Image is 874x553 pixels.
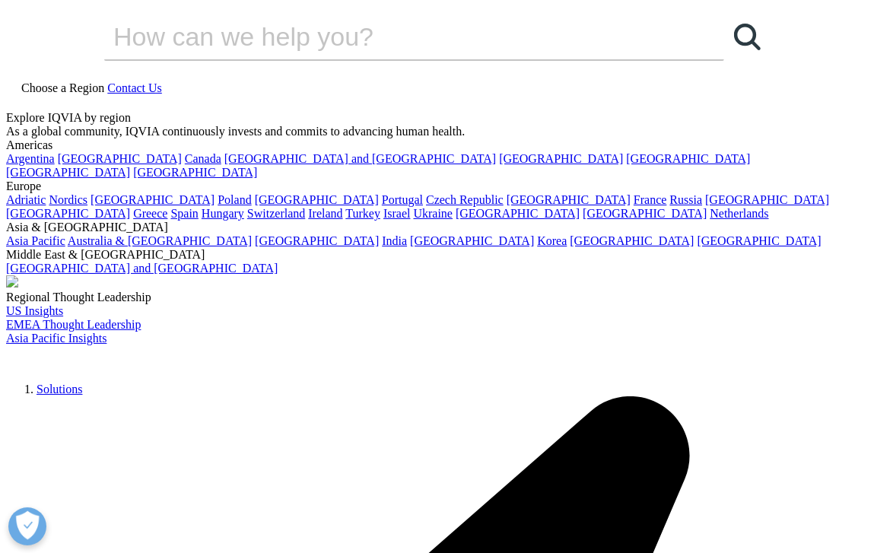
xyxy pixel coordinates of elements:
[634,193,667,206] a: France
[382,193,423,206] a: Portugal
[698,234,822,247] a: [GEOGRAPHIC_DATA]
[6,166,130,179] a: [GEOGRAPHIC_DATA]
[382,234,407,247] a: India
[6,234,65,247] a: Asia Pacific
[507,193,631,206] a: [GEOGRAPHIC_DATA]
[499,152,623,165] a: [GEOGRAPHIC_DATA]
[308,207,342,220] a: Ireland
[6,345,128,367] img: IQVIA Healthcare Information Technology and Pharma Clinical Research Company
[68,234,252,247] a: Australia & [GEOGRAPHIC_DATA]
[133,207,167,220] a: Greece
[383,207,411,220] a: Israel
[570,234,694,247] a: [GEOGRAPHIC_DATA]
[133,166,257,179] a: [GEOGRAPHIC_DATA]
[6,138,868,152] div: Americas
[21,81,104,94] span: Choose a Region
[6,304,63,317] a: US Insights
[6,152,55,165] a: Argentina
[426,193,504,206] a: Czech Republic
[724,14,770,59] a: Search
[224,152,496,165] a: [GEOGRAPHIC_DATA] and [GEOGRAPHIC_DATA]
[414,207,453,220] a: Ukraine
[91,193,215,206] a: [GEOGRAPHIC_DATA]
[6,111,868,125] div: Explore IQVIA by region
[705,193,829,206] a: [GEOGRAPHIC_DATA]
[104,14,681,59] input: Search
[583,207,707,220] a: [GEOGRAPHIC_DATA]
[6,318,141,331] a: EMEA Thought Leadership
[6,262,278,275] a: [GEOGRAPHIC_DATA] and [GEOGRAPHIC_DATA]
[710,207,768,220] a: Netherlands
[6,248,868,262] div: Middle East & [GEOGRAPHIC_DATA]
[626,152,750,165] a: [GEOGRAPHIC_DATA]
[410,234,534,247] a: [GEOGRAPHIC_DATA]
[255,193,379,206] a: [GEOGRAPHIC_DATA]
[185,152,221,165] a: Canada
[6,125,868,138] div: As a global community, IQVIA continuously invests and commits to advancing human health.
[218,193,251,206] a: Poland
[49,193,87,206] a: Nordics
[6,180,868,193] div: Europe
[107,81,162,94] a: Contact Us
[670,193,703,206] a: Russia
[734,24,761,50] svg: Search
[6,193,46,206] a: Adriatic
[6,275,18,288] img: 2093_analyzing-data-using-big-screen-display-and-laptop.png
[345,207,380,220] a: Turkey
[6,221,868,234] div: Asia & [GEOGRAPHIC_DATA]
[6,291,868,304] div: Regional Thought Leadership
[6,207,130,220] a: [GEOGRAPHIC_DATA]
[255,234,379,247] a: [GEOGRAPHIC_DATA]
[58,152,182,165] a: [GEOGRAPHIC_DATA]
[8,507,46,545] button: 打开偏好
[6,332,106,345] a: Asia Pacific Insights
[202,207,244,220] a: Hungary
[456,207,580,220] a: [GEOGRAPHIC_DATA]
[537,234,567,247] a: Korea
[170,207,198,220] a: Spain
[37,383,82,396] a: Solutions
[247,207,305,220] a: Switzerland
